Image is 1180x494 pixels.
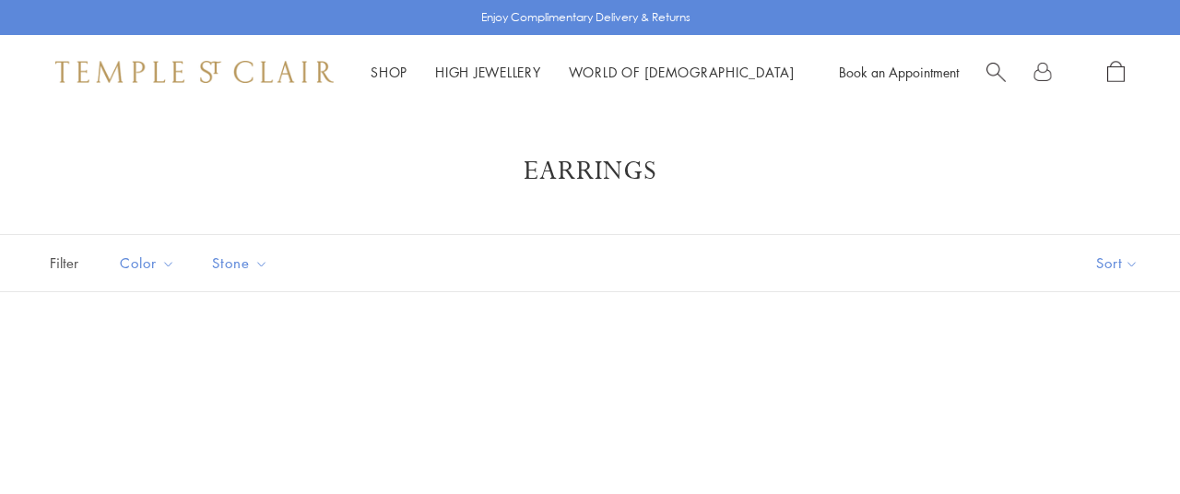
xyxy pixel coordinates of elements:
button: Show sort by [1055,235,1180,291]
span: Color [111,252,189,275]
h1: Earrings [74,155,1106,188]
a: High JewelleryHigh Jewellery [435,63,541,81]
button: Stone [198,242,282,284]
a: Book an Appointment [839,63,959,81]
p: Enjoy Complimentary Delivery & Returns [481,8,690,27]
a: World of [DEMOGRAPHIC_DATA]World of [DEMOGRAPHIC_DATA] [569,63,795,81]
span: Stone [203,252,282,275]
img: Temple St. Clair [55,61,334,83]
nav: Main navigation [371,61,795,84]
a: Open Shopping Bag [1107,61,1125,84]
a: ShopShop [371,63,407,81]
a: Search [986,61,1006,84]
button: Color [106,242,189,284]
